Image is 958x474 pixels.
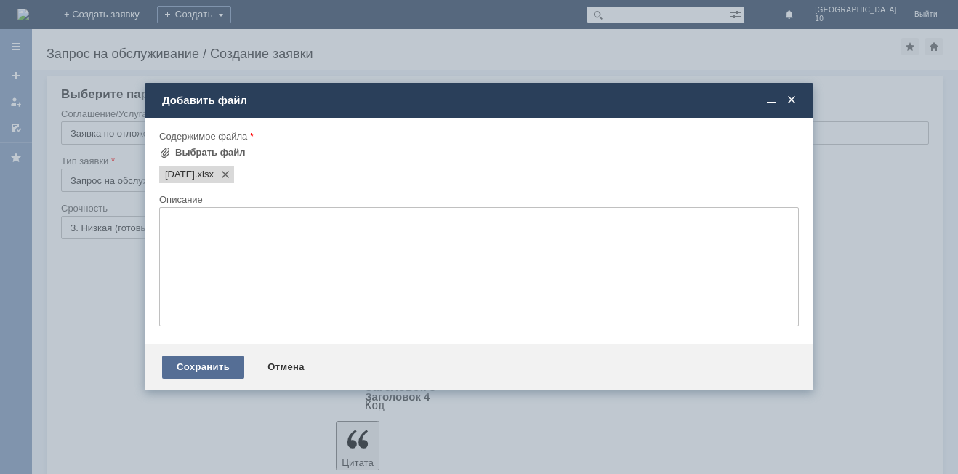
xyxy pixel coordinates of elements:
span: 21.08.2025.xlsx [195,169,214,180]
div: Описание [159,195,796,204]
div: Добавить файл [162,94,799,107]
div: Содержимое файла [159,132,796,141]
span: 21.08.2025.xlsx [165,169,195,180]
div: Выбрать файл [175,147,246,158]
span: Свернуть (Ctrl + M) [764,94,778,107]
div: Цыган [PERSON_NAME]/ Добрый вечер ! Прошу удалить чек во вложении [6,6,212,29]
span: Закрыть [784,94,799,107]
